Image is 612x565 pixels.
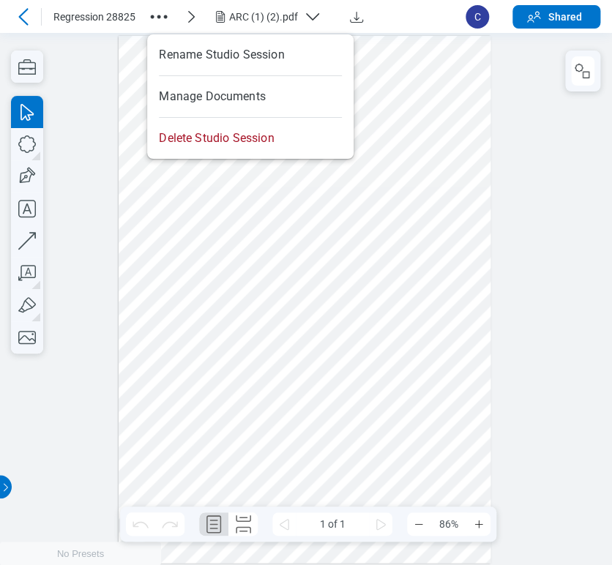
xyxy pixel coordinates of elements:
button: Continuous Page Layout [228,512,258,536]
button: Shared [512,5,600,29]
button: Single Page Layout [199,512,228,536]
button: Download [345,5,368,29]
span: Rename Studio Session [159,47,284,63]
button: Redo [155,512,184,536]
div: ARC (1) (2).pdf [229,10,298,24]
button: Undo [126,512,155,536]
span: Shared [548,10,582,24]
button: Zoom Out [407,512,430,536]
span: C [466,5,489,29]
button: Zoom In [467,512,490,536]
span: 86% [430,512,467,536]
span: Manage Documents [159,89,266,105]
span: Delete Studio Session [159,130,274,146]
button: ARC (1) (2).pdf [212,5,333,29]
span: Regression 28825 [53,10,135,24]
span: 1 of 1 [296,512,369,536]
